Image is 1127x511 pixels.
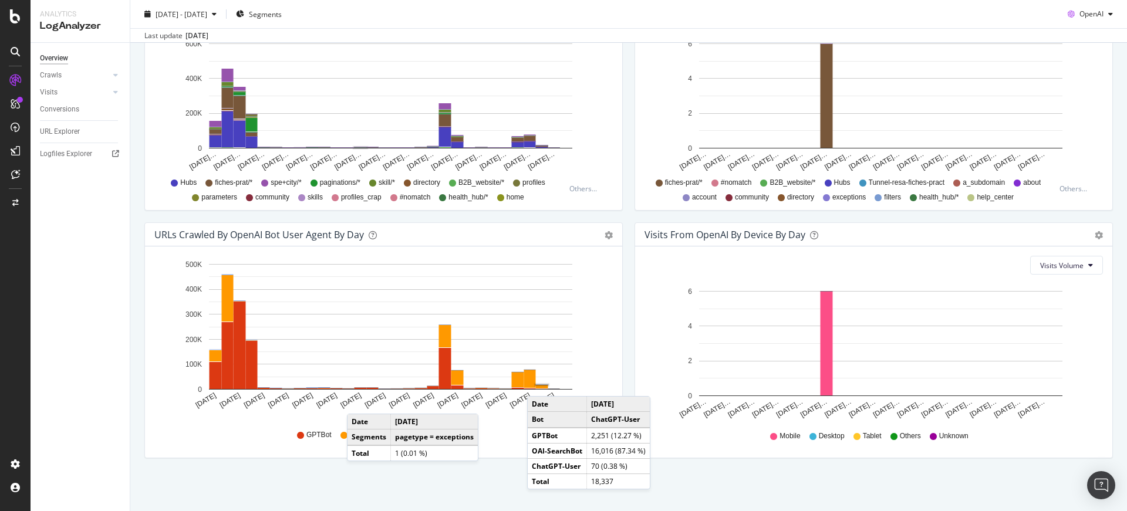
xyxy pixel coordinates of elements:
[458,178,504,188] span: B2B_website/*
[154,36,609,172] svg: A chart.
[528,397,587,412] td: Date
[391,445,478,461] td: 1 (0.01 %)
[522,178,545,188] span: profiles
[218,391,242,410] text: [DATE]
[834,178,851,188] span: Hubs
[198,144,202,153] text: 0
[40,9,120,19] div: Analytics
[919,192,959,202] span: health_hub/*
[185,40,202,48] text: 600K
[1095,231,1103,239] div: gear
[347,445,391,461] td: Total
[688,287,692,296] text: 6
[185,110,202,118] text: 200K
[198,385,202,394] text: 0
[201,192,237,202] span: parameters
[448,192,488,202] span: health_hub/*
[665,178,703,188] span: fiches-prat/*
[1063,5,1118,23] button: OpenAI
[40,103,79,116] div: Conversions
[363,391,387,410] text: [DATE]
[688,110,692,118] text: 2
[645,36,1099,172] svg: A chart.
[688,357,692,366] text: 2
[1030,256,1103,275] button: Visits Volume
[528,458,587,473] td: ChatGPT-User
[391,429,478,445] td: pagetype = exceptions
[863,431,882,441] span: Tablet
[1023,178,1041,188] span: about
[587,412,650,428] td: ChatGPT-User
[819,431,845,441] span: Desktop
[156,9,207,19] span: [DATE] - [DATE]
[832,192,866,202] span: exceptions
[780,431,800,441] span: Mobile
[413,178,440,188] span: directory
[645,284,1099,420] div: A chart.
[507,192,524,202] span: home
[40,52,68,65] div: Overview
[140,5,221,23] button: [DATE] - [DATE]
[242,391,266,410] text: [DATE]
[787,192,814,202] span: directory
[255,192,289,202] span: community
[735,192,769,202] span: community
[306,430,332,440] span: GPTBot
[391,414,478,429] td: [DATE]
[1059,184,1092,194] div: Others...
[249,9,282,19] span: Segments
[587,458,650,473] td: 70 (0.38 %)
[185,75,202,83] text: 400K
[977,192,1014,202] span: help_center
[40,19,120,33] div: LogAnalyzer
[194,391,218,410] text: [DATE]
[688,392,692,400] text: 0
[1079,9,1104,19] span: OpenAI
[185,336,202,344] text: 200K
[185,286,202,294] text: 400K
[154,256,609,419] svg: A chart.
[569,184,602,194] div: Others...
[40,126,80,138] div: URL Explorer
[40,86,58,99] div: Visits
[215,178,252,188] span: fiches-prat/*
[1087,471,1115,499] div: Open Intercom Messenger
[721,178,752,188] span: #nomatch
[508,391,532,410] text: [DATE]
[688,322,692,330] text: 4
[869,178,945,188] span: Tunnel-resa-fiches-pract
[308,192,323,202] span: skills
[347,414,391,429] td: Date
[528,412,587,428] td: Bot
[339,391,363,410] text: [DATE]
[605,231,613,239] div: gear
[185,31,208,41] div: [DATE]
[770,178,815,188] span: B2B_website/*
[688,40,692,48] text: 6
[291,391,314,410] text: [DATE]
[528,473,587,489] td: Total
[40,103,122,116] a: Conversions
[231,5,286,23] button: Segments
[387,391,411,410] text: [DATE]
[400,192,431,202] span: #nomatch
[40,86,110,99] a: Visits
[900,431,921,441] span: Others
[271,178,301,188] span: spe+city/*
[40,52,122,65] a: Overview
[484,391,508,410] text: [DATE]
[154,229,364,241] div: URLs Crawled by OpenAI bot User Agent By Day
[347,429,391,445] td: Segments
[645,229,805,241] div: Visits From OpenAI By Device By Day
[40,148,92,160] div: Logfiles Explorer
[460,391,484,410] text: [DATE]
[963,178,1005,188] span: a_subdomain
[587,443,650,458] td: 16,016 (87.34 %)
[185,310,202,319] text: 300K
[688,144,692,153] text: 0
[320,178,360,188] span: paginations/*
[587,473,650,489] td: 18,337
